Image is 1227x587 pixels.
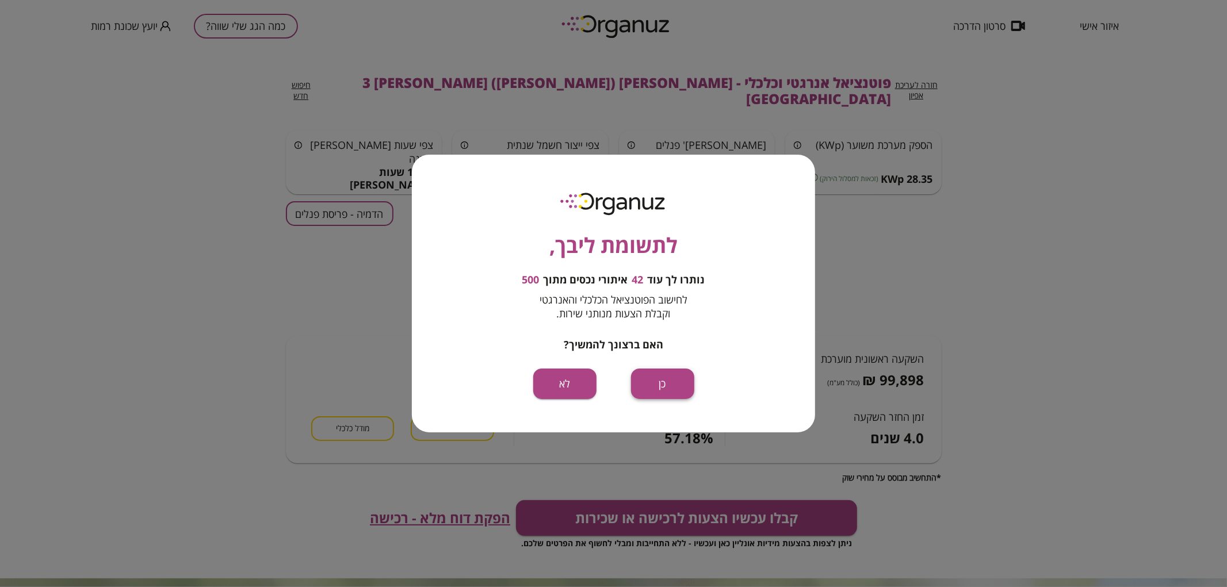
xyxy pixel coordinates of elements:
button: לא [533,369,597,399]
span: נותרו לך עוד [648,274,705,286]
span: 42 [632,274,644,286]
span: לחישוב הפוטנציאל הכלכלי והאנרגטי וקבלת הצעות מנותני שירות. [540,293,687,320]
span: 500 [522,274,540,286]
button: כן [631,369,694,399]
span: האם ברצונך להמשיך? [564,337,663,351]
span: איתורי נכסים מתוך [544,274,628,286]
img: logo [552,188,675,218]
span: לתשומת ליבך, [549,230,678,261]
